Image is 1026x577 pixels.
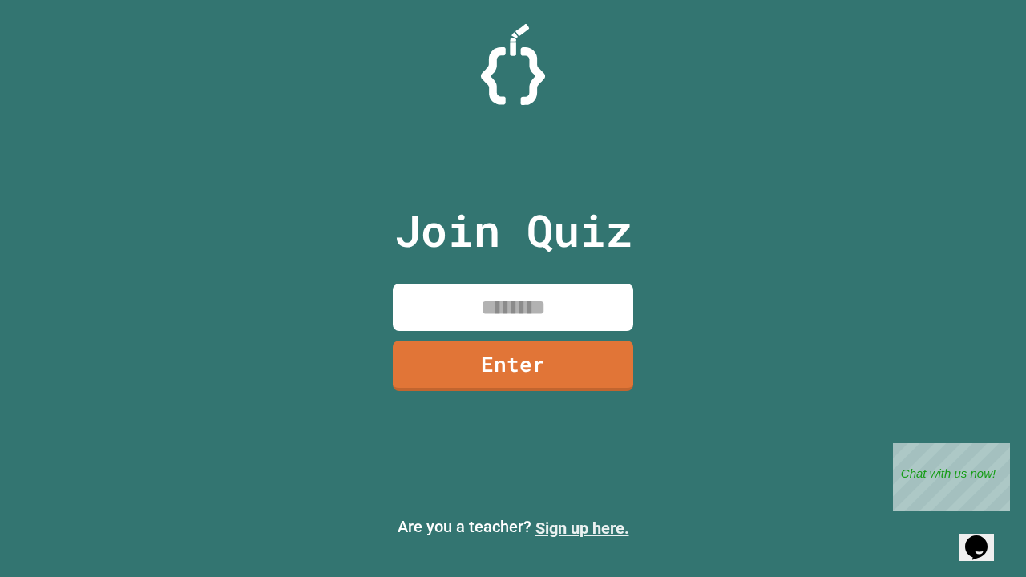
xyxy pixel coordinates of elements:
p: Join Quiz [394,197,632,264]
a: Sign up here. [535,518,629,538]
img: Logo.svg [481,24,545,105]
p: Are you a teacher? [13,514,1013,540]
iframe: chat widget [959,513,1010,561]
a: Enter [393,341,633,391]
iframe: chat widget [893,443,1010,511]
